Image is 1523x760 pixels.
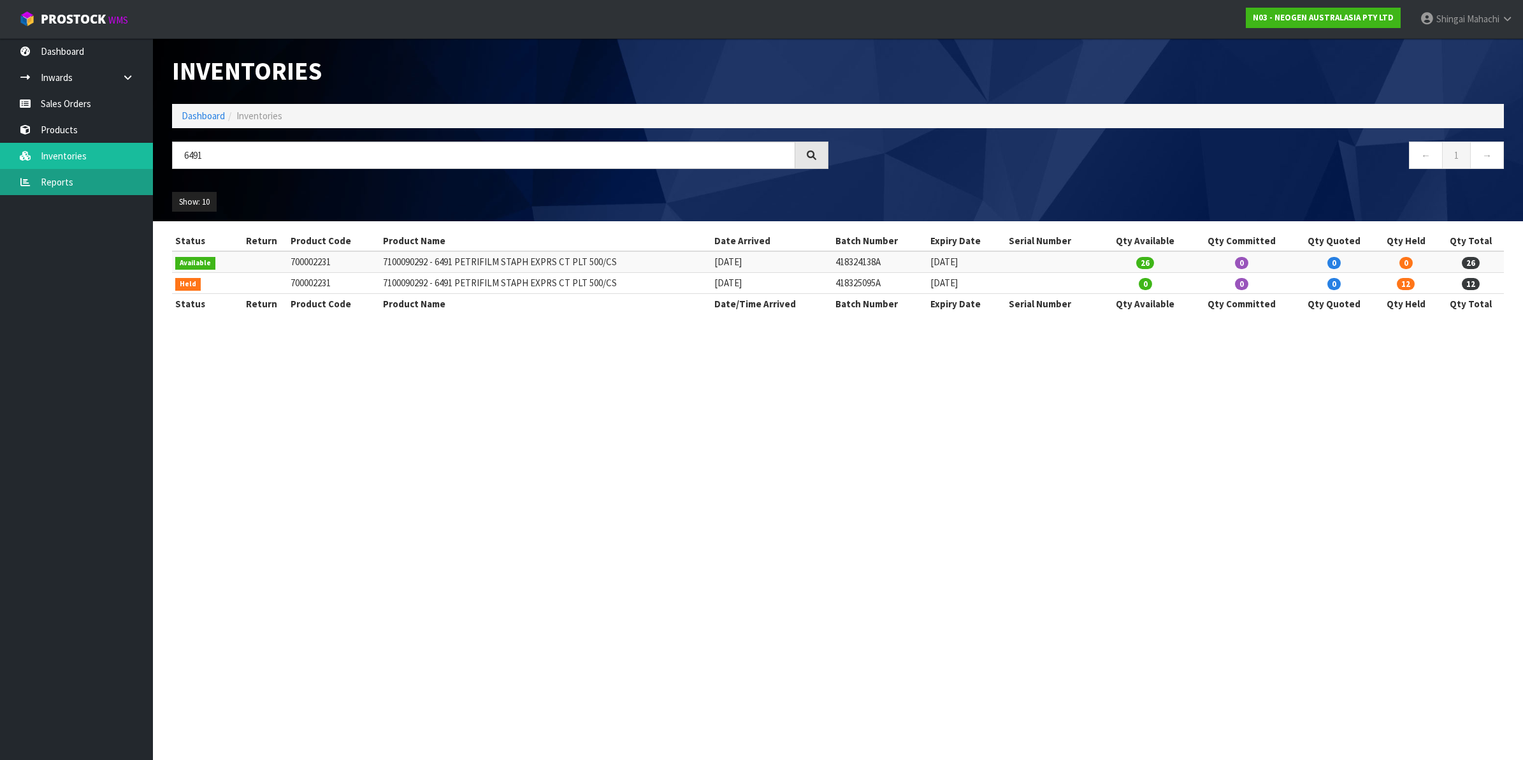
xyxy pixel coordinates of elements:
[172,57,828,85] h1: Inventories
[1190,294,1293,314] th: Qty Committed
[1006,231,1101,251] th: Serial Number
[848,142,1504,173] nav: Page navigation
[711,231,832,251] th: Date Arrived
[1397,278,1415,290] span: 12
[236,231,287,251] th: Return
[1235,257,1248,269] span: 0
[1136,257,1154,269] span: 26
[832,231,927,251] th: Batch Number
[172,142,795,169] input: Search inventories
[1375,231,1437,251] th: Qty Held
[172,294,236,314] th: Status
[711,251,832,272] td: [DATE]
[287,231,380,251] th: Product Code
[1293,231,1375,251] th: Qty Quoted
[1327,257,1341,269] span: 0
[172,192,217,212] button: Show: 10
[175,257,215,270] span: Available
[711,294,832,314] th: Date/Time Arrived
[1409,142,1443,169] a: ←
[1375,294,1437,314] th: Qty Held
[1190,231,1293,251] th: Qty Committed
[380,273,711,294] td: 7100090292 - 6491 PETRIFILM STAPH EXPRS CT PLT 500/CS
[380,231,711,251] th: Product Name
[1437,294,1504,314] th: Qty Total
[380,251,711,272] td: 7100090292 - 6491 PETRIFILM STAPH EXPRS CT PLT 500/CS
[1437,231,1504,251] th: Qty Total
[236,294,287,314] th: Return
[380,294,711,314] th: Product Name
[1436,13,1465,25] span: Shingai
[172,231,236,251] th: Status
[930,256,958,268] span: [DATE]
[182,110,225,122] a: Dashboard
[287,294,380,314] th: Product Code
[930,277,958,289] span: [DATE]
[832,251,927,272] td: 418324138A
[1442,142,1471,169] a: 1
[1293,294,1375,314] th: Qty Quoted
[287,251,380,272] td: 700002231
[1139,278,1152,290] span: 0
[41,11,106,27] span: ProStock
[1101,294,1190,314] th: Qty Available
[175,278,201,291] span: Held
[1327,278,1341,290] span: 0
[832,273,927,294] td: 418325095A
[1462,278,1480,290] span: 12
[927,294,1006,314] th: Expiry Date
[1470,142,1504,169] a: →
[19,11,35,27] img: cube-alt.png
[1253,12,1394,23] strong: N03 - NEOGEN AUSTRALASIA PTY LTD
[1006,294,1101,314] th: Serial Number
[1462,257,1480,269] span: 26
[108,14,128,26] small: WMS
[1235,278,1248,290] span: 0
[236,110,282,122] span: Inventories
[711,273,832,294] td: [DATE]
[287,273,380,294] td: 700002231
[1467,13,1499,25] span: Mahachi
[1399,257,1413,269] span: 0
[927,231,1006,251] th: Expiry Date
[832,294,927,314] th: Batch Number
[1101,231,1190,251] th: Qty Available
